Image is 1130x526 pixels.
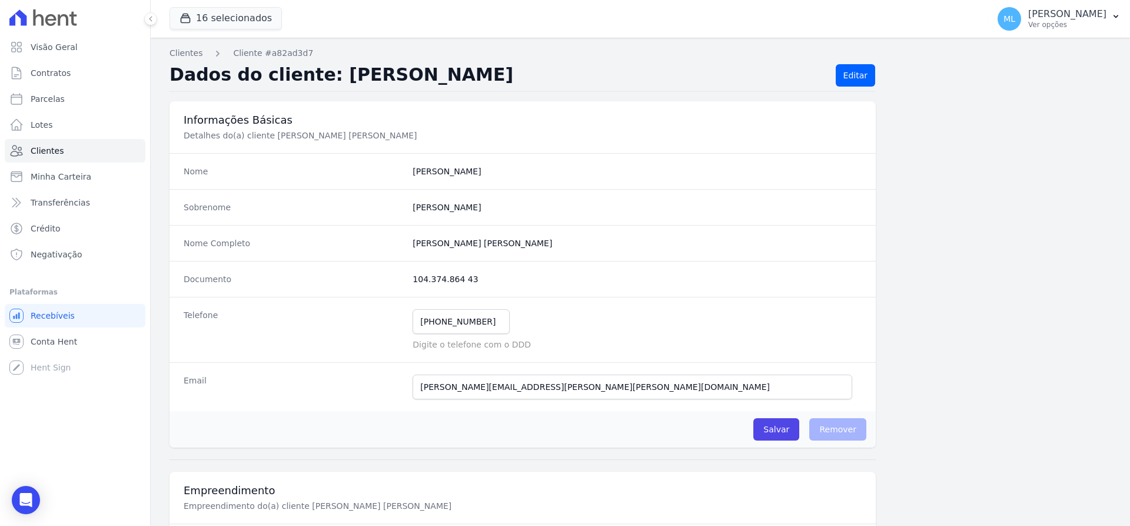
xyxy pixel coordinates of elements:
[1028,8,1106,20] p: [PERSON_NAME]
[184,113,862,127] h3: Informações Básicas
[5,113,145,137] a: Lotes
[5,61,145,85] a: Contratos
[1028,20,1106,29] p: Ver opções
[31,336,77,348] span: Conta Hent
[413,201,862,213] dd: [PERSON_NAME]
[1003,15,1015,23] span: ML
[809,418,866,441] span: Remover
[184,201,403,213] dt: Sobrenome
[184,273,403,285] dt: Documento
[184,309,403,350] dt: Telefone
[184,130,579,141] p: Detalhes do(a) cliente [PERSON_NAME] [PERSON_NAME]
[5,35,145,59] a: Visão Geral
[31,171,91,183] span: Minha Carteira
[31,93,65,105] span: Parcelas
[413,339,862,350] p: Digite o telefone com o DDD
[12,486,40,514] div: Open Intercom Messenger
[31,249,82,260] span: Negativação
[5,243,145,266] a: Negativação
[31,145,64,157] span: Clientes
[5,330,145,353] a: Conta Hent
[5,87,145,111] a: Parcelas
[5,139,145,163] a: Clientes
[169,47,1111,59] nav: Breadcrumb
[31,310,75,322] span: Recebíveis
[5,191,145,214] a: Transferências
[169,7,282,29] button: 16 selecionados
[31,119,53,131] span: Lotes
[413,166,862,177] dd: [PERSON_NAME]
[169,47,202,59] a: Clientes
[413,273,862,285] dd: 104.374.864 43
[184,375,403,399] dt: Email
[184,237,403,249] dt: Nome Completo
[31,41,78,53] span: Visão Geral
[5,217,145,240] a: Crédito
[233,47,313,59] a: Cliente #a82ad3d7
[836,64,875,87] a: Editar
[5,304,145,327] a: Recebíveis
[753,418,799,441] input: Salvar
[31,197,90,209] span: Transferências
[184,166,403,177] dt: Nome
[184,500,579,512] p: Empreendimento do(a) cliente [PERSON_NAME] [PERSON_NAME]
[31,67,71,79] span: Contratos
[5,165,145,188] a: Minha Carteira
[169,64,826,87] h2: Dados do cliente: [PERSON_NAME]
[184,484,862,498] h3: Empreendimento
[413,237,862,249] dd: [PERSON_NAME] [PERSON_NAME]
[988,2,1130,35] button: ML [PERSON_NAME] Ver opções
[9,285,141,299] div: Plataformas
[31,223,61,234] span: Crédito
